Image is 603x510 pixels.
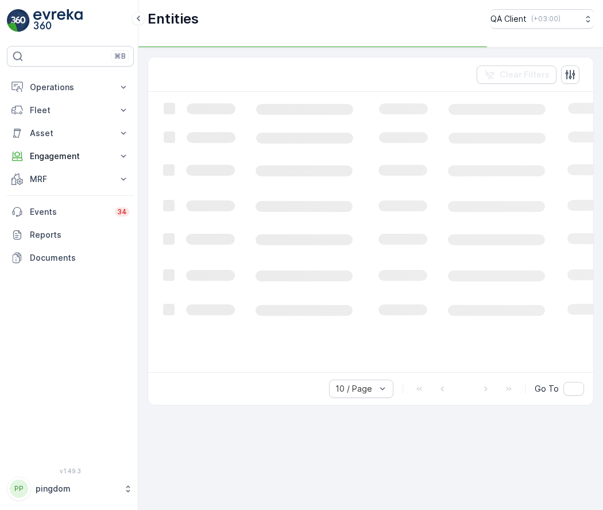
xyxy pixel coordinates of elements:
[33,9,83,32] img: logo_light-DOdMpM7g.png
[535,383,559,395] span: Go To
[114,52,126,61] p: ⌘B
[7,200,134,223] a: Events34
[30,206,108,218] p: Events
[7,122,134,145] button: Asset
[30,229,129,241] p: Reports
[30,127,111,139] p: Asset
[10,480,28,498] div: PP
[7,477,134,501] button: PPpingdom
[117,207,127,217] p: 34
[490,13,527,25] p: QA Client
[500,69,550,80] p: Clear Filters
[490,9,594,29] button: QA Client(+03:00)
[36,483,118,494] p: pingdom
[7,99,134,122] button: Fleet
[7,246,134,269] a: Documents
[7,9,30,32] img: logo
[7,76,134,99] button: Operations
[148,10,199,28] p: Entities
[30,105,111,116] p: Fleet
[30,173,111,185] p: MRF
[30,252,129,264] p: Documents
[531,14,561,24] p: ( +03:00 )
[7,145,134,168] button: Engagement
[7,223,134,246] a: Reports
[7,168,134,191] button: MRF
[30,82,111,93] p: Operations
[30,150,111,162] p: Engagement
[7,467,134,474] span: v 1.49.3
[477,65,556,84] button: Clear Filters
